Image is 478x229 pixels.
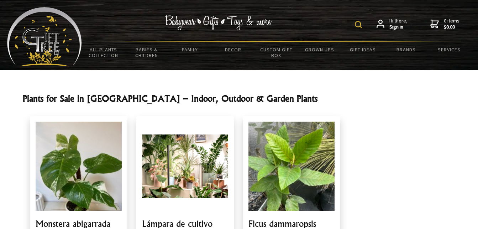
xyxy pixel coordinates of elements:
[125,42,168,63] a: Babies & Children
[7,7,82,66] img: Babyware - Gifts - Toys and more...
[384,42,427,57] a: Brands
[389,18,408,30] span: Hi there,
[341,42,384,57] a: Gift Ideas
[377,18,408,30] a: Hi there,Sign in
[444,24,459,30] strong: $0.00
[211,42,254,57] a: Decor
[389,24,408,30] strong: Sign in
[430,18,459,30] a: 0 items$0.00
[428,42,471,57] a: Services
[165,15,272,30] img: Babywear - Gifts - Toys & more
[23,93,317,104] strong: Plants for Sale in [GEOGRAPHIC_DATA] – Indoor, Outdoor & Garden Plants
[444,17,459,30] span: 0 items
[298,42,341,57] a: Grown Ups
[168,42,211,57] a: Family
[255,42,298,63] a: Custom Gift Box
[355,21,362,28] img: product search
[82,42,125,63] a: All Plants Collection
